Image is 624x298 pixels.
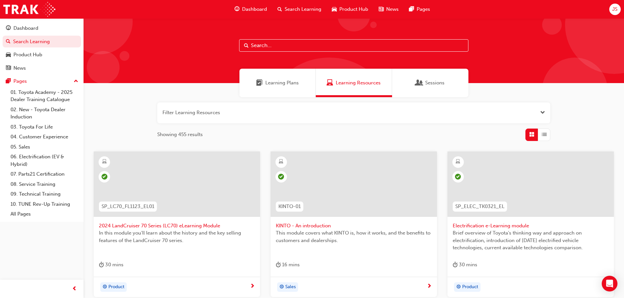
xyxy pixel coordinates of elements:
[279,158,283,166] span: learningResourceType_ELEARNING-icon
[336,79,381,87] span: Learning Resources
[276,229,432,244] span: This module covers what KINTO is, how it works, and the benefits to customers and dealerships.
[612,6,617,13] span: JS
[278,174,284,180] span: learningRecordVerb_PASS-icon
[276,222,432,230] span: KINTO - An introduction
[3,49,81,61] a: Product Hub
[13,51,42,59] div: Product Hub
[602,276,617,291] div: Open Intercom Messenger
[276,261,300,269] div: 16 mins
[265,79,299,87] span: Learning Plans
[327,79,333,87] span: Learning Resources
[455,174,461,180] span: learningRecordVerb_COMPLETE-icon
[3,75,81,87] button: Pages
[425,79,444,87] span: Sessions
[416,79,423,87] span: Sessions
[244,42,249,49] span: Search
[8,189,81,199] a: 09. Technical Training
[239,39,468,52] input: Search...
[8,122,81,132] a: 03. Toyota For Life
[456,158,460,166] span: learningResourceType_ELEARNING-icon
[8,169,81,179] a: 07. Parts21 Certification
[3,21,81,75] button: DashboardSearch LearningProduct HubNews
[8,152,81,169] a: 06. Electrification (EV & Hybrid)
[277,5,282,13] span: search-icon
[404,3,435,16] a: pages-iconPages
[242,6,267,13] span: Dashboard
[455,203,504,210] span: SP_ELEC_TK0321_EL
[6,79,11,84] span: pages-icon
[379,5,384,13] span: news-icon
[271,151,437,297] a: KINTO-01KINTO - An introductionThis module covers what KINTO is, how it works, and the benefits t...
[94,151,260,297] a: SP_LC70_FL1123_EL012024 LandCruiser 70 Series (LC70) eLearning ModuleIn this module you'll learn ...
[102,174,107,180] span: learningRecordVerb_PASS-icon
[285,283,296,291] span: Sales
[462,283,478,291] span: Product
[427,284,432,289] span: next-icon
[3,36,81,48] a: Search Learning
[453,261,458,269] span: duration-icon
[278,203,301,210] span: KINTO-01
[339,6,368,13] span: Product Hub
[276,261,281,269] span: duration-icon
[72,285,77,293] span: prev-icon
[74,77,78,86] span: up-icon
[3,22,81,34] a: Dashboard
[99,261,123,269] div: 30 mins
[229,3,272,16] a: guage-iconDashboard
[8,179,81,189] a: 08. Service Training
[3,62,81,74] a: News
[453,261,477,269] div: 30 mins
[6,52,11,58] span: car-icon
[102,203,154,210] span: SP_LC70_FL1123_EL01
[108,283,124,291] span: Product
[256,79,263,87] span: Learning Plans
[279,283,284,291] span: target-icon
[327,3,373,16] a: car-iconProduct Hub
[102,158,107,166] span: learningResourceType_ELEARNING-icon
[409,5,414,13] span: pages-icon
[13,64,26,72] div: News
[6,65,11,71] span: news-icon
[529,131,534,138] span: Grid
[8,209,81,219] a: All Pages
[332,5,337,13] span: car-icon
[99,261,104,269] span: duration-icon
[316,69,392,97] a: Learning ResourcesLearning Resources
[392,69,468,97] a: SessionsSessions
[386,6,399,13] span: News
[157,131,203,138] span: Showing 455 results
[99,222,255,230] span: 2024 LandCruiser 70 Series (LC70) eLearning Module
[272,3,327,16] a: search-iconSearch Learning
[13,78,27,85] div: Pages
[8,132,81,142] a: 04. Customer Experience
[99,229,255,244] span: In this module you'll learn about the history and the key selling features of the LandCruiser 70 ...
[103,283,107,291] span: target-icon
[8,105,81,122] a: 02. New - Toyota Dealer Induction
[13,25,38,32] div: Dashboard
[417,6,430,13] span: Pages
[373,3,404,16] a: news-iconNews
[447,151,614,297] a: SP_ELEC_TK0321_ELElectrification e-Learning moduleBrief overview of Toyota’s thinking way and app...
[250,284,255,289] span: next-icon
[453,222,609,230] span: Electrification e-Learning module
[8,87,81,105] a: 01. Toyota Academy - 2025 Dealer Training Catalogue
[609,4,621,15] button: JS
[239,69,316,97] a: Learning PlansLearning Plans
[453,229,609,252] span: Brief overview of Toyota’s thinking way and approach on electrification, introduction of [DATE] e...
[6,39,10,45] span: search-icon
[3,2,55,17] img: Trak
[285,6,321,13] span: Search Learning
[6,26,11,31] span: guage-icon
[540,109,545,116] button: Open the filter
[456,283,461,291] span: target-icon
[542,131,547,138] span: List
[235,5,239,13] span: guage-icon
[8,199,81,209] a: 10. TUNE Rev-Up Training
[8,142,81,152] a: 05. Sales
